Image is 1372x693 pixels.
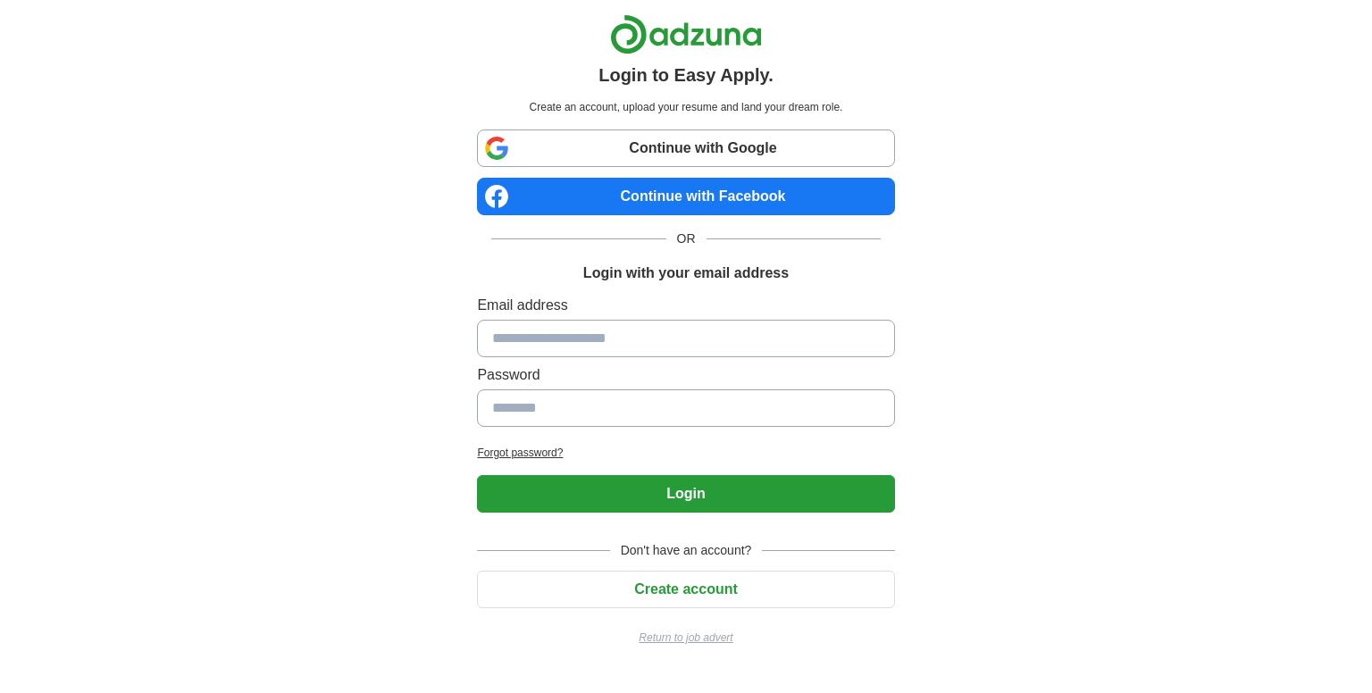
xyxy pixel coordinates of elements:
h1: Login to Easy Apply. [598,62,774,88]
a: Create account [477,581,894,597]
h1: Login with your email address [583,263,789,284]
button: Create account [477,571,894,608]
label: Email address [477,295,894,316]
span: OR [666,230,707,248]
a: Forgot password? [477,445,894,461]
a: Continue with Google [477,129,894,167]
img: Adzuna logo [610,14,762,54]
button: Login [477,475,894,513]
a: Continue with Facebook [477,178,894,215]
p: Create an account, upload your resume and land your dream role. [481,99,891,115]
a: Return to job advert [477,630,894,646]
label: Password [477,364,894,386]
span: Don't have an account? [610,541,763,560]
